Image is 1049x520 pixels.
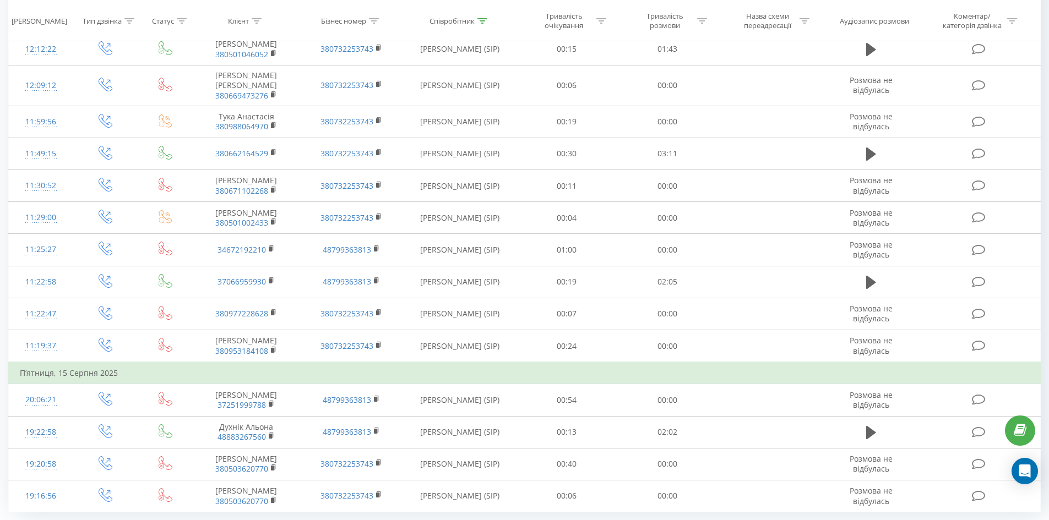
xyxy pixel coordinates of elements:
[194,65,298,106] td: [PERSON_NAME] [PERSON_NAME]
[323,244,371,255] a: 48799363813
[215,148,268,158] a: 380662164529
[321,16,366,25] div: Бізнес номер
[323,426,371,437] a: 48799363813
[1012,458,1038,484] div: Open Intercom Messenger
[535,12,594,30] div: Тривалість очікування
[194,448,298,480] td: [PERSON_NAME]
[840,16,909,25] div: Аудіозапис розмови
[617,416,718,448] td: 02:02
[228,16,249,25] div: Клієнт
[404,33,517,65] td: [PERSON_NAME] (SIP)
[517,480,617,512] td: 00:06
[20,207,62,228] div: 11:29:00
[20,143,62,165] div: 11:49:15
[517,106,617,138] td: 00:19
[404,106,517,138] td: [PERSON_NAME] (SIP)
[738,12,797,30] div: Назва схеми переадресації
[517,384,617,416] td: 00:54
[194,33,298,65] td: [PERSON_NAME]
[850,453,893,474] span: Розмова не відбулась
[323,276,371,287] a: 48799363813
[617,202,718,234] td: 00:00
[404,298,517,330] td: [PERSON_NAME] (SIP)
[850,239,893,260] span: Розмова не відбулась
[517,138,617,169] td: 00:30
[617,170,718,202] td: 00:00
[404,138,517,169] td: [PERSON_NAME] (SIP)
[320,80,373,90] a: 380732253743
[20,485,62,507] div: 19:16:56
[404,448,517,480] td: [PERSON_NAME] (SIP)
[940,12,1004,30] div: Коментар/категорія дзвінка
[320,180,373,191] a: 380732253743
[215,217,268,228] a: 380501002433
[517,33,617,65] td: 00:15
[404,170,517,202] td: [PERSON_NAME] (SIP)
[517,202,617,234] td: 00:04
[430,16,475,25] div: Співробітник
[850,207,893,228] span: Розмова не відбулась
[404,416,517,448] td: [PERSON_NAME] (SIP)
[320,458,373,469] a: 380732253743
[194,106,298,138] td: Тука Анастасія
[218,244,266,255] a: 34672192210
[194,330,298,363] td: [PERSON_NAME]
[617,106,718,138] td: 00:00
[517,170,617,202] td: 00:11
[320,341,373,351] a: 380732253743
[152,16,174,25] div: Статус
[194,170,298,202] td: [PERSON_NAME]
[617,266,718,298] td: 02:05
[850,175,893,195] span: Розмова не відбулась
[617,384,718,416] td: 00:00
[517,65,617,106] td: 00:06
[404,480,517,512] td: [PERSON_NAME] (SIP)
[635,12,694,30] div: Тривалість розмови
[320,43,373,54] a: 380732253743
[320,116,373,127] a: 380732253743
[194,384,298,416] td: [PERSON_NAME]
[404,65,517,106] td: [PERSON_NAME] (SIP)
[9,362,1041,384] td: П’ятниця, 15 Серпня 2025
[20,453,62,475] div: 19:20:58
[218,276,266,287] a: 37066959930
[517,266,617,298] td: 00:19
[20,39,62,60] div: 12:12:22
[20,239,62,260] div: 11:25:27
[617,65,718,106] td: 00:00
[617,33,718,65] td: 01:43
[404,266,517,298] td: [PERSON_NAME] (SIP)
[617,234,718,266] td: 00:00
[850,75,893,95] span: Розмова не відбулась
[617,298,718,330] td: 00:00
[20,422,62,443] div: 19:22:58
[20,111,62,133] div: 11:59:56
[320,308,373,319] a: 380732253743
[323,395,371,405] a: 48799363813
[20,271,62,293] div: 11:22:58
[20,75,62,96] div: 12:09:12
[12,16,67,25] div: [PERSON_NAME]
[218,399,266,410] a: 37251999788
[20,303,62,325] div: 11:22:47
[20,335,62,357] div: 11:19:37
[850,335,893,355] span: Розмова не відбулась
[215,121,268,132] a: 380988064970
[617,330,718,363] td: 00:00
[215,49,268,59] a: 380501046052
[83,16,122,25] div: Тип дзвінка
[215,346,268,356] a: 380953184108
[215,496,268,506] a: 380503620770
[194,416,298,448] td: Духнік Альона
[194,480,298,512] td: [PERSON_NAME]
[215,185,268,196] a: 380671102268
[218,431,266,442] a: 48883267560
[404,234,517,266] td: [PERSON_NAME] (SIP)
[617,138,718,169] td: 03:11
[404,330,517,363] td: [PERSON_NAME] (SIP)
[850,303,893,324] span: Розмова не відбулась
[517,298,617,330] td: 00:07
[517,416,617,448] td: 00:13
[20,175,62,196] div: 11:30:52
[517,330,617,363] td: 00:24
